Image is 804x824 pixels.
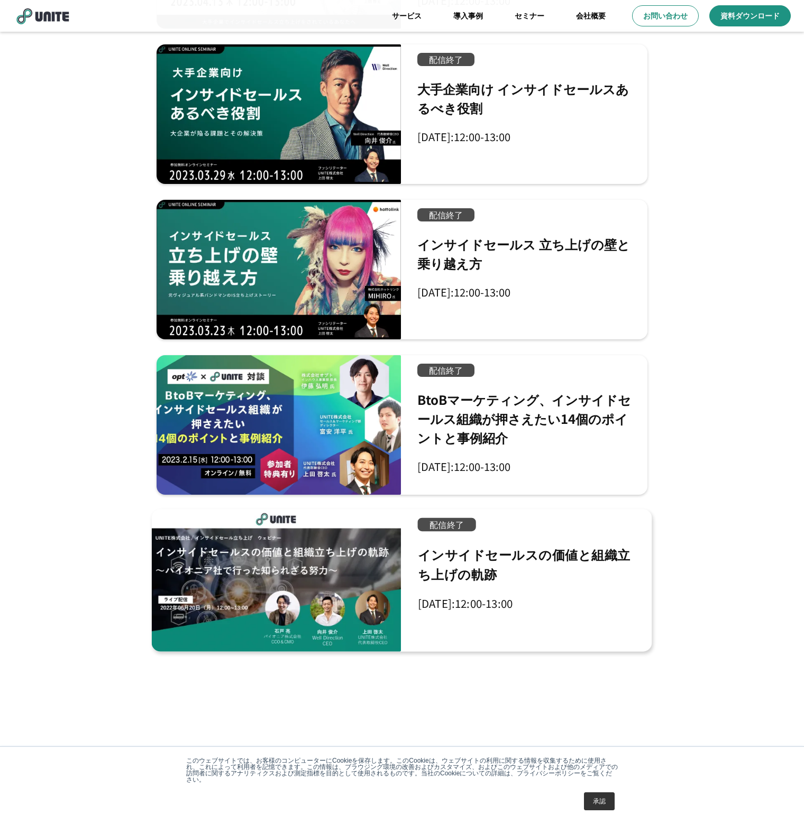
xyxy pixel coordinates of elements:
[417,390,638,447] p: BtoBマーケティング、インサイドセールス組織が押さえたい14個のポイントと事例紹介
[614,689,804,824] div: チャットウィジェット
[584,792,615,810] a: 承認
[720,11,780,21] p: 資料ダウンロード
[186,757,618,783] p: このウェブサイトでは、お客様のコンピューターにCookieを保存します。このCookieは、ウェブサイトの利用に関する情報を収集するために使用され、これによって利用者を記憶できます。この情報は、...
[418,597,513,610] p: [DATE]:12:00-13:00
[632,5,699,26] a: お問い合わせ
[614,689,804,824] iframe: Chat Widget
[417,79,638,117] p: 大手企業向け インサイドセールスあるべき役割
[709,5,791,26] a: 資料ダウンロード
[417,364,474,377] p: 配信終了
[417,53,474,66] p: 配信終了
[643,11,688,21] p: お問い合わせ
[417,286,510,299] p: [DATE]:12:00-13:00
[417,208,474,221] p: 配信終了
[418,518,476,532] p: 配信終了
[417,460,510,473] p: [DATE]:12:00-13:00
[418,545,643,584] p: インサイドセールスの価値と組織立ち上げの軌跡
[417,235,638,273] p: インサイドセールス 立ち上げの壁と乗り越え方
[417,131,510,143] p: [DATE]:12:00-13:00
